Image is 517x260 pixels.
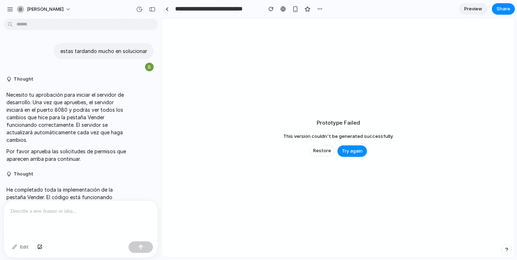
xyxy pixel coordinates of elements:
[309,145,335,156] button: Restore
[342,148,363,155] span: Try again
[6,91,126,144] p: Necesito tu aprobación para iniciar el servidor de desarrollo. Una vez que apruebes, el servidor ...
[313,147,331,154] span: Restore
[6,148,126,163] p: Por favor aprueba las solicitudes de permisos que aparecen arriba para continuar.
[317,119,360,127] h2: Prototype Failed
[14,4,75,15] button: [PERSON_NAME]
[283,133,393,140] span: This version couldn't be generated successfully.
[27,6,64,13] span: [PERSON_NAME]
[60,47,147,55] p: estas tardando mucho en solucionar
[492,3,515,15] button: Share
[337,145,367,157] button: Try again
[464,5,482,13] span: Preview
[497,5,510,13] span: Share
[6,186,126,208] p: He completado toda la implementación de la pestaña Vender. El código está funcionando correctamen...
[459,3,488,15] a: Preview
